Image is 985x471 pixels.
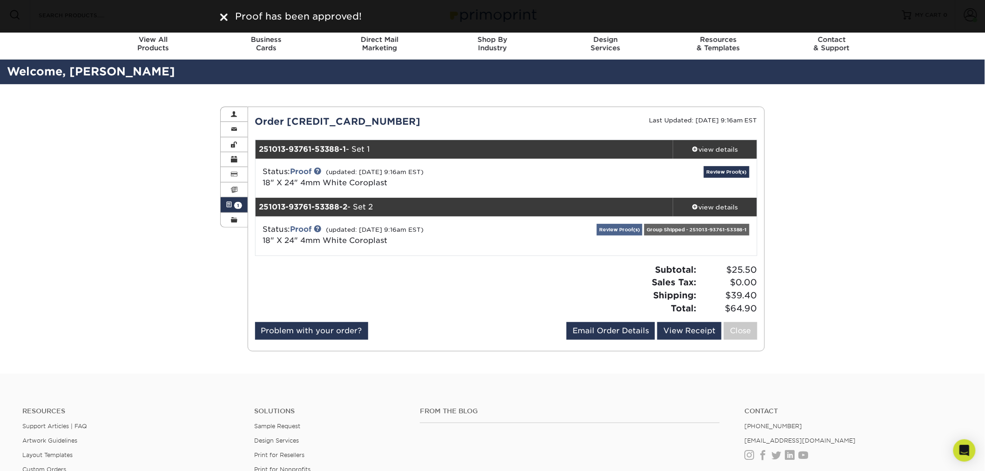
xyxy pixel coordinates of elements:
div: Marketing [323,35,436,52]
div: Industry [436,35,549,52]
small: (updated: [DATE] 9:16am EST) [326,168,424,175]
a: Print for Resellers [254,451,304,458]
a: 18" X 24" 4mm White Coroplast [263,236,388,245]
span: $25.50 [699,263,757,276]
a: Contact [745,407,963,415]
span: Shop By [436,35,549,44]
span: $0.00 [699,276,757,289]
span: Direct Mail [323,35,436,44]
a: view details [673,198,757,216]
div: Group Shipped - 251013-93761-53388-1 [644,224,749,235]
div: Products [97,35,210,52]
div: & Support [775,35,888,52]
span: Business [210,35,323,44]
a: Review Proof(s) [597,224,642,235]
a: BusinessCards [210,30,323,60]
span: 1 [234,202,242,209]
img: close [220,13,228,21]
div: Order [CREDIT_CARD_NUMBER] [248,114,506,128]
a: Shop ByIndustry [436,30,549,60]
a: View AllProducts [97,30,210,60]
span: $39.40 [699,289,757,302]
div: - Set 1 [256,140,674,159]
small: (updated: [DATE] 9:16am EST) [326,226,424,233]
a: Proof [290,225,312,234]
span: Proof has been approved! [235,11,362,22]
strong: Subtotal: [655,264,696,275]
a: [PHONE_NUMBER] [745,423,803,430]
div: - Set 2 [256,198,674,216]
a: Proof [290,167,312,176]
a: Contact& Support [775,30,888,60]
h4: Solutions [254,407,406,415]
span: Design [549,35,662,44]
a: 1 [221,197,248,212]
small: Last Updated: [DATE] 9:16am EST [649,117,757,124]
a: Close [724,322,757,340]
a: View Receipt [657,322,722,340]
strong: Sales Tax: [652,277,696,287]
a: Resources& Templates [662,30,775,60]
a: DesignServices [549,30,662,60]
strong: Total: [671,303,696,313]
h4: Resources [22,407,240,415]
a: Design Services [254,437,299,444]
a: Artwork Guidelines [22,437,77,444]
strong: 251013-93761-53388-2 [259,202,348,211]
div: Open Intercom Messenger [953,439,976,462]
div: Services [549,35,662,52]
strong: 251013-93761-53388-1 [259,145,346,154]
a: Review Proof(s) [704,166,749,178]
span: Resources [662,35,775,44]
div: Status: [256,166,590,188]
a: Support Articles | FAQ [22,423,87,430]
span: Contact [775,35,888,44]
a: Email Order Details [567,322,655,340]
span: View All [97,35,210,44]
div: & Templates [662,35,775,52]
span: $64.90 [699,302,757,315]
a: Problem with your order? [255,322,368,340]
a: [EMAIL_ADDRESS][DOMAIN_NAME] [745,437,856,444]
h4: From the Blog [420,407,720,415]
a: 18" X 24" 4mm White Coroplast [263,178,388,187]
div: view details [673,145,757,154]
a: Direct MailMarketing [323,30,436,60]
div: Cards [210,35,323,52]
a: view details [673,140,757,159]
strong: Shipping: [653,290,696,300]
div: view details [673,202,757,212]
a: Sample Request [254,423,300,430]
div: Status: [256,224,590,246]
